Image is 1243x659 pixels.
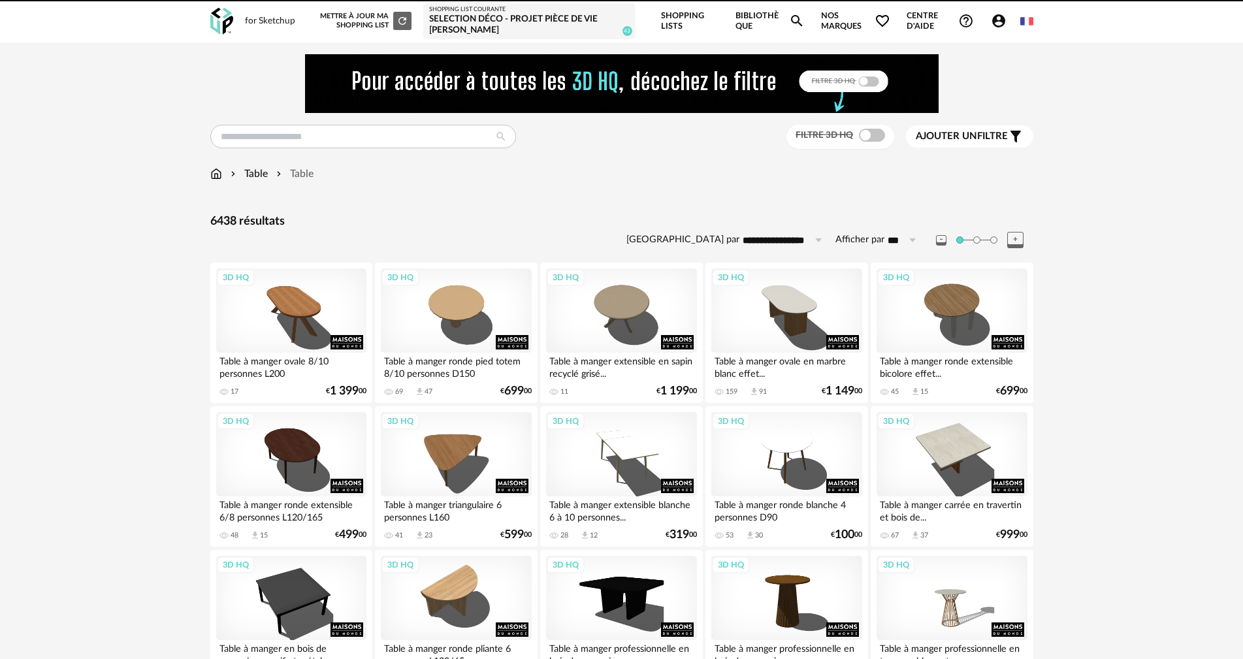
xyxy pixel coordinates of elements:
div: 3D HQ [877,556,915,573]
div: 3D HQ [217,269,255,286]
div: 3D HQ [547,269,585,286]
a: 3D HQ Table à manger ronde extensible 6/8 personnes L120/165 48 Download icon 15 €49900 [210,406,372,547]
div: € 00 [500,530,532,539]
span: Heart Outline icon [875,13,890,29]
img: OXP [210,8,233,35]
div: € 00 [666,530,697,539]
div: 3D HQ [381,413,419,430]
div: Table à manger ronde pied totem 8/10 personnes D150 [381,353,531,379]
div: 3D HQ [877,413,915,430]
a: Shopping List courante Selection Déco - projet Pièce de vie [PERSON_NAME] 43 [429,6,630,37]
span: Download icon [745,530,755,540]
a: 3D HQ Table à manger extensible blanche 6 à 10 personnes... 28 Download icon 12 €31900 [540,406,702,547]
div: Mettre à jour ma Shopping List [317,12,412,30]
span: Help Circle Outline icon [958,13,974,29]
div: 12 [590,531,598,540]
a: 3D HQ Table à manger ronde pied totem 8/10 personnes D150 69 Download icon 47 €69900 [375,263,537,404]
div: € 00 [831,530,862,539]
img: svg+xml;base64,PHN2ZyB3aWR0aD0iMTYiIGhlaWdodD0iMTciIHZpZXdCb3g9IjAgMCAxNiAxNyIgZmlsbD0ibm9uZSIgeG... [210,167,222,182]
div: Shopping List courante [429,6,630,14]
span: Download icon [749,387,759,396]
div: Table à manger carrée en travertin et bois de... [877,496,1027,522]
div: 3D HQ [217,413,255,430]
div: € 00 [326,387,366,396]
div: Table à manger ronde extensible 6/8 personnes L120/165 [216,496,366,522]
img: FILTRE%20HQ%20NEW_V1%20(4).gif [305,54,939,113]
label: Afficher par [835,234,884,246]
div: € 00 [996,387,1027,396]
span: Download icon [911,530,920,540]
span: filtre [916,130,1008,143]
div: 45 [891,387,899,396]
div: 30 [755,531,763,540]
span: 1 399 [330,387,359,396]
span: 319 [670,530,689,539]
div: 37 [920,531,928,540]
span: 1 149 [826,387,854,396]
span: 1 199 [660,387,689,396]
div: 3D HQ [547,556,585,573]
div: 17 [231,387,238,396]
span: 499 [339,530,359,539]
a: 3D HQ Table à manger ovale 8/10 personnes L200 17 €1 39900 [210,263,372,404]
span: Filtre 3D HQ [796,131,853,140]
div: 3D HQ [712,413,750,430]
div: 23 [425,531,432,540]
div: 69 [395,387,403,396]
a: 3D HQ Table à manger ronde blanche 4 personnes D90 53 Download icon 30 €10000 [705,406,867,547]
div: 41 [395,531,403,540]
a: 3D HQ Table à manger triangulaire 6 personnes L160 41 Download icon 23 €59900 [375,406,537,547]
div: € 00 [500,387,532,396]
img: fr [1020,15,1033,27]
span: Download icon [911,387,920,396]
span: 100 [835,530,854,539]
div: 3D HQ [547,413,585,430]
img: svg+xml;base64,PHN2ZyB3aWR0aD0iMTYiIGhlaWdodD0iMTYiIHZpZXdCb3g9IjAgMCAxNiAxNiIgZmlsbD0ibm9uZSIgeG... [228,167,238,182]
span: Download icon [250,530,260,540]
span: Download icon [580,530,590,540]
div: 15 [260,531,268,540]
a: 3D HQ Table à manger ronde extensible bicolore effet... 45 Download icon 15 €69900 [871,263,1033,404]
span: Ajouter un [916,131,977,141]
div: for Sketchup [245,16,295,27]
span: 999 [1000,530,1020,539]
div: 3D HQ [712,269,750,286]
span: Account Circle icon [991,13,1007,29]
div: Table [228,167,268,182]
div: Table à manger ronde blanche 4 personnes D90 [711,496,862,522]
div: 67 [891,531,899,540]
span: Account Circle icon [991,13,1012,29]
div: 3D HQ [381,556,419,573]
span: 699 [1000,387,1020,396]
div: 28 [560,531,568,540]
div: Table à manger ronde extensible bicolore effet... [877,353,1027,379]
div: 47 [425,387,432,396]
span: 599 [504,530,524,539]
span: 699 [504,387,524,396]
div: 48 [231,531,238,540]
div: 53 [726,531,734,540]
div: 15 [920,387,928,396]
span: 43 [622,26,632,36]
div: Table à manger ovale en marbre blanc effet... [711,353,862,379]
div: € 00 [656,387,697,396]
div: Table à manger ovale 8/10 personnes L200 [216,353,366,379]
label: [GEOGRAPHIC_DATA] par [626,234,739,246]
a: 3D HQ Table à manger carrée en travertin et bois de... 67 Download icon 37 €99900 [871,406,1033,547]
div: Table à manger extensible blanche 6 à 10 personnes... [546,496,696,522]
a: 3D HQ Table à manger extensible en sapin recyclé grisé... 11 €1 19900 [540,263,702,404]
div: Table à manger triangulaire 6 personnes L160 [381,496,531,522]
div: € 00 [996,530,1027,539]
div: 3D HQ [381,269,419,286]
div: 11 [560,387,568,396]
span: Magnify icon [789,13,805,29]
div: 3D HQ [877,269,915,286]
span: Filter icon [1008,129,1024,144]
div: 91 [759,387,767,396]
div: € 00 [335,530,366,539]
span: Download icon [415,387,425,396]
div: 159 [726,387,737,396]
div: € 00 [822,387,862,396]
span: Refresh icon [396,17,408,24]
div: Selection Déco - projet Pièce de vie [PERSON_NAME] [429,14,630,37]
